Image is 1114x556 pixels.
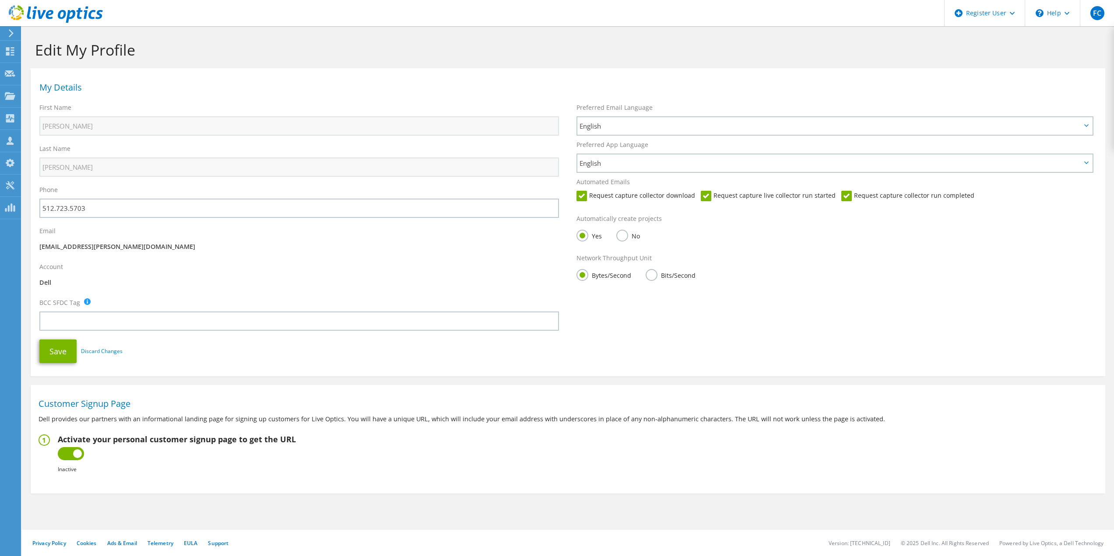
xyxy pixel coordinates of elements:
a: Cookies [77,539,97,547]
label: Email [39,227,56,235]
label: Network Throughput Unit [576,254,652,262]
h2: Activate your personal customer signup page to get the URL [58,434,296,444]
label: Bits/Second [646,269,696,280]
b: Inactive [58,465,77,473]
label: Automated Emails [576,178,630,186]
a: Ads & Email [107,539,137,547]
p: Dell [39,278,559,287]
span: English [580,121,1081,131]
label: Preferred Email Language [576,103,653,112]
h1: Edit My Profile [35,41,1096,59]
label: Phone [39,185,58,194]
label: BCC SFDC Tag [39,298,80,307]
label: First Name [39,103,71,112]
a: Telemetry [148,539,173,547]
h1: Customer Signup Page [39,399,1093,408]
label: Request capture live collector run started [701,191,836,201]
a: Discard Changes [81,346,123,356]
li: © 2025 Dell Inc. All Rights Reserved [901,539,989,547]
span: English [580,158,1081,168]
label: Automatically create projects [576,214,662,223]
h1: My Details [39,83,1092,92]
label: Bytes/Second [576,269,631,280]
a: EULA [184,539,197,547]
label: No [616,230,640,241]
label: Request capture collector download [576,191,695,201]
label: Preferred App Language [576,140,648,149]
span: FC [1090,6,1104,20]
p: [EMAIL_ADDRESS][PERSON_NAME][DOMAIN_NAME] [39,242,559,252]
p: Dell provides our partners with an informational landing page for signing up customers for Live O... [39,414,1097,424]
label: Last Name [39,144,70,153]
svg: \n [1036,9,1044,17]
a: Support [208,539,228,547]
label: Account [39,262,63,271]
a: Privacy Policy [32,539,66,547]
button: Save [39,339,77,363]
li: Version: [TECHNICAL_ID] [829,539,890,547]
li: Powered by Live Optics, a Dell Technology [999,539,1103,547]
label: Yes [576,230,602,241]
label: Request capture collector run completed [841,191,974,201]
